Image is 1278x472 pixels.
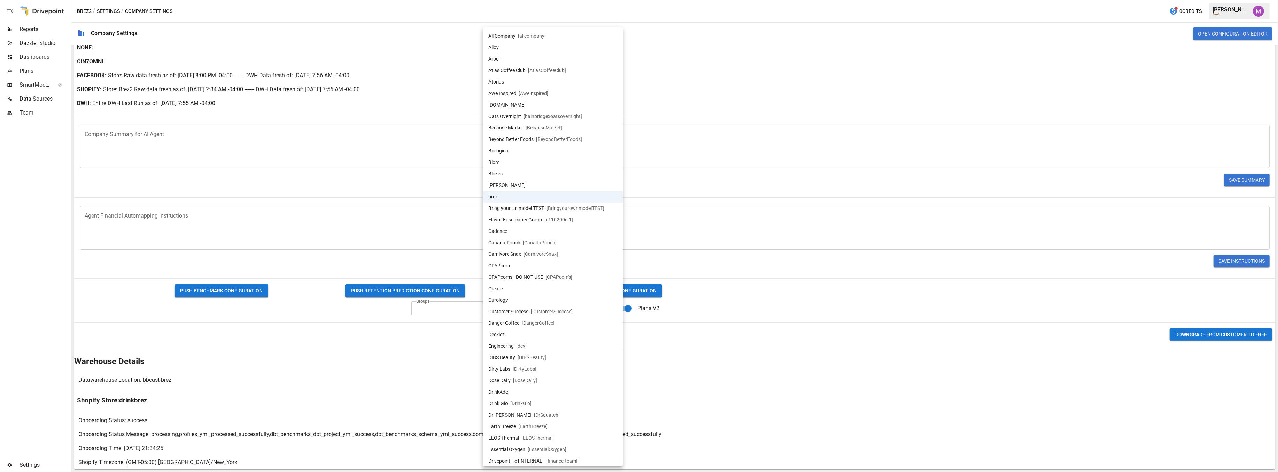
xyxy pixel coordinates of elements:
span: Drivepoint …e [INTERNAL] [488,457,544,465]
span: Flavor Fusi…curity Group [488,216,542,223]
span: [ allcompany ] [518,32,546,40]
span: Earth Breeze [488,423,516,430]
span: [ CPAPcom's ] [545,274,572,281]
span: [ c110200c-1 ] [544,216,573,223]
span: [ ELOSThermal ] [521,434,554,442]
span: Essential Oxygen [488,446,525,453]
span: [ BecauseMarket ] [526,124,562,132]
span: Beyond Better Foods [488,136,534,143]
span: Dirty Labs [488,365,510,373]
span: Biom [488,159,499,166]
span: Atlas Coffee Club [488,67,526,74]
span: Oats Overnight [488,113,521,120]
span: Alloy [488,44,499,51]
span: DIBS Beauty [488,354,515,361]
span: brez [488,193,498,200]
span: [ DangerCoffee ] [522,320,555,327]
span: DrinkAde [488,388,508,396]
span: Drink Gio [488,400,508,407]
span: [ EssentialOxygen ] [528,446,566,453]
span: [ BeyondBetterFoods ] [536,136,582,143]
span: Arber [488,55,500,63]
span: [ bainbridgexoatsovernight ] [524,113,582,120]
span: [ finance-team ] [546,457,578,465]
span: CPAPcom's - DO NOT USE [488,274,543,281]
span: Deckiez [488,331,505,338]
span: [PERSON_NAME] [488,182,526,189]
span: [ EarthBreeze ] [518,423,548,430]
span: [ DrinkGio ] [510,400,532,407]
span: [ DrSquatch ] [534,411,560,419]
span: Engineering [488,343,514,350]
span: Bring your …n model TEST [488,205,544,212]
span: Carnivore Snax [488,251,521,258]
span: CPAPcom [488,262,510,269]
span: Customer Success [488,308,528,315]
span: Create [488,285,503,292]
span: [ CustomerSuccess ] [531,308,573,315]
span: Cadence [488,228,507,235]
span: Blokes [488,170,503,178]
span: [ BringyourownmodelTEST ] [547,205,604,212]
span: Danger Coffee [488,320,519,327]
span: Dose Daily [488,377,511,384]
span: Because Market [488,124,523,132]
span: [ DoseDaily ] [513,377,537,384]
span: All Company [488,32,516,40]
span: ELOS Thermal [488,434,519,442]
span: [DOMAIN_NAME] [488,101,526,109]
span: Biologica [488,147,508,155]
span: [ AweInspired ] [519,90,548,97]
span: [ CarnivoreSnax ] [524,251,558,258]
span: Curology [488,297,508,304]
span: [ dev ] [516,343,527,350]
span: Atorias [488,78,504,86]
span: [ CanadaPooch ] [523,239,557,246]
span: [ AtlasCoffeeClub ] [528,67,566,74]
span: [ DIBSBeauty ] [518,354,546,361]
span: [ DirtyLabs ] [513,365,536,373]
span: Awe Inspired [488,90,516,97]
span: Canada Pooch [488,239,520,246]
span: Dr [PERSON_NAME] [488,411,532,419]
